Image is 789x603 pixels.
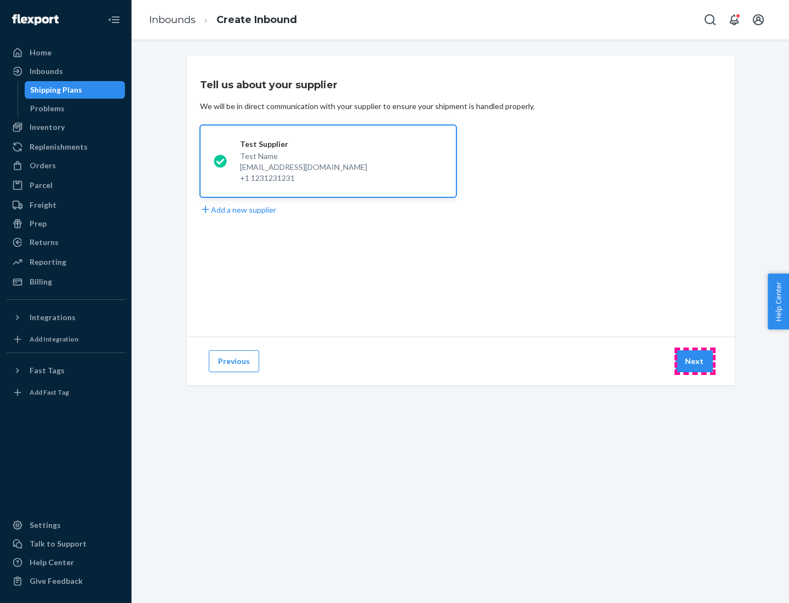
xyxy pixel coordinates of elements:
ol: breadcrumbs [140,4,306,36]
div: Integrations [30,312,76,323]
button: Next [676,350,713,372]
h3: Tell us about your supplier [200,78,338,92]
a: Prep [7,215,125,232]
div: Freight [30,200,56,211]
a: Shipping Plans [25,81,125,99]
div: Prep [30,218,47,229]
div: Talk to Support [30,538,87,549]
div: Inventory [30,122,65,133]
a: Reporting [7,253,125,271]
a: Freight [7,196,125,214]
div: Add Fast Tag [30,388,69,397]
button: Integrations [7,309,125,326]
a: Add Integration [7,331,125,348]
a: Create Inbound [216,14,297,26]
div: Reporting [30,257,66,268]
div: Returns [30,237,59,248]
a: Help Center [7,554,125,571]
a: Home [7,44,125,61]
a: Settings [7,516,125,534]
button: Fast Tags [7,362,125,379]
a: Inbounds [7,62,125,80]
a: Add Fast Tag [7,384,125,401]
div: Orders [30,160,56,171]
a: Returns [7,234,125,251]
div: Inbounds [30,66,63,77]
div: We will be in direct communication with your supplier to ensure your shipment is handled properly. [200,101,535,112]
button: Add a new supplier [200,204,276,215]
button: Previous [209,350,259,372]
a: Replenishments [7,138,125,156]
div: Settings [30,520,61,531]
div: Help Center [30,557,74,568]
button: Give Feedback [7,572,125,590]
div: Problems [30,103,65,114]
a: Inbounds [149,14,196,26]
button: Open notifications [723,9,745,31]
div: Parcel [30,180,53,191]
a: Problems [25,100,125,117]
a: Orders [7,157,125,174]
div: Shipping Plans [30,84,82,95]
div: Home [30,47,52,58]
a: Parcel [7,177,125,194]
a: Billing [7,273,125,291]
div: Add Integration [30,334,78,344]
div: Fast Tags [30,365,65,376]
a: Talk to Support [7,535,125,553]
div: Replenishments [30,141,88,152]
button: Help Center [768,274,789,329]
div: Give Feedback [30,576,83,587]
button: Close Navigation [103,9,125,31]
img: Flexport logo [12,14,59,25]
div: Billing [30,276,52,287]
a: Inventory [7,118,125,136]
button: Open Search Box [699,9,721,31]
button: Open account menu [747,9,769,31]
